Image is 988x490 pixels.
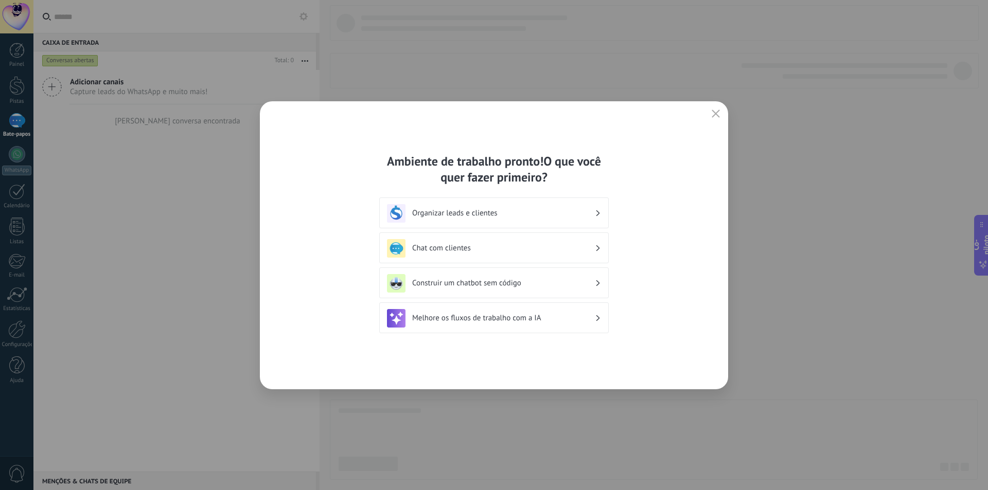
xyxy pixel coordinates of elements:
[412,243,471,253] font: Chat com clientes
[412,208,498,218] font: Organizar leads e clientes
[412,278,521,288] font: Construir um chatbot sem código
[412,313,541,323] font: Melhore os fluxos de trabalho com a IA
[387,153,543,169] font: Ambiente de trabalho pronto!
[440,153,601,185] font: O que você quer fazer primeiro?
